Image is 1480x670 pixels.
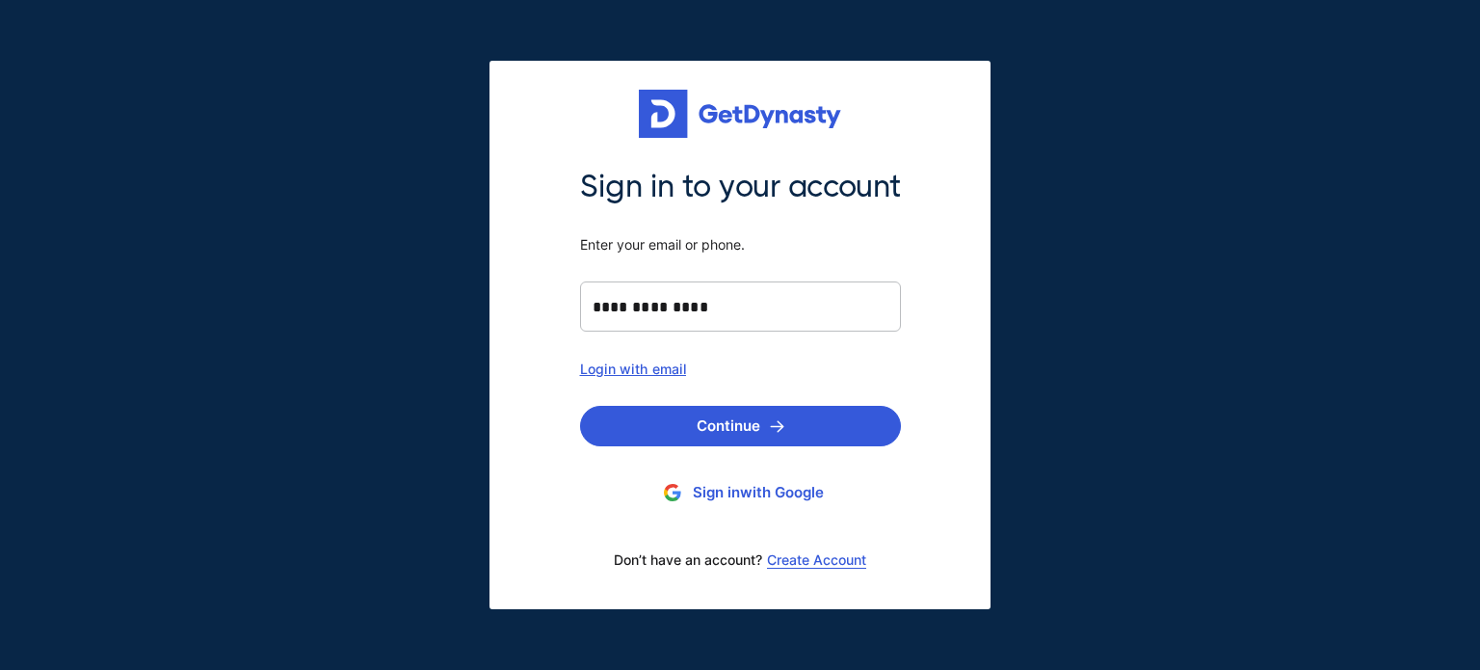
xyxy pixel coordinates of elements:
button: Sign inwith Google [580,475,901,511]
span: Enter your email or phone. [580,236,901,254]
div: Don’t have an account? [580,540,901,580]
div: Login with email [580,361,901,377]
button: Continue [580,406,901,446]
span: Sign in to your account [580,167,901,207]
img: Get started for free with Dynasty Trust Company [639,90,841,138]
a: Create Account [767,552,866,568]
